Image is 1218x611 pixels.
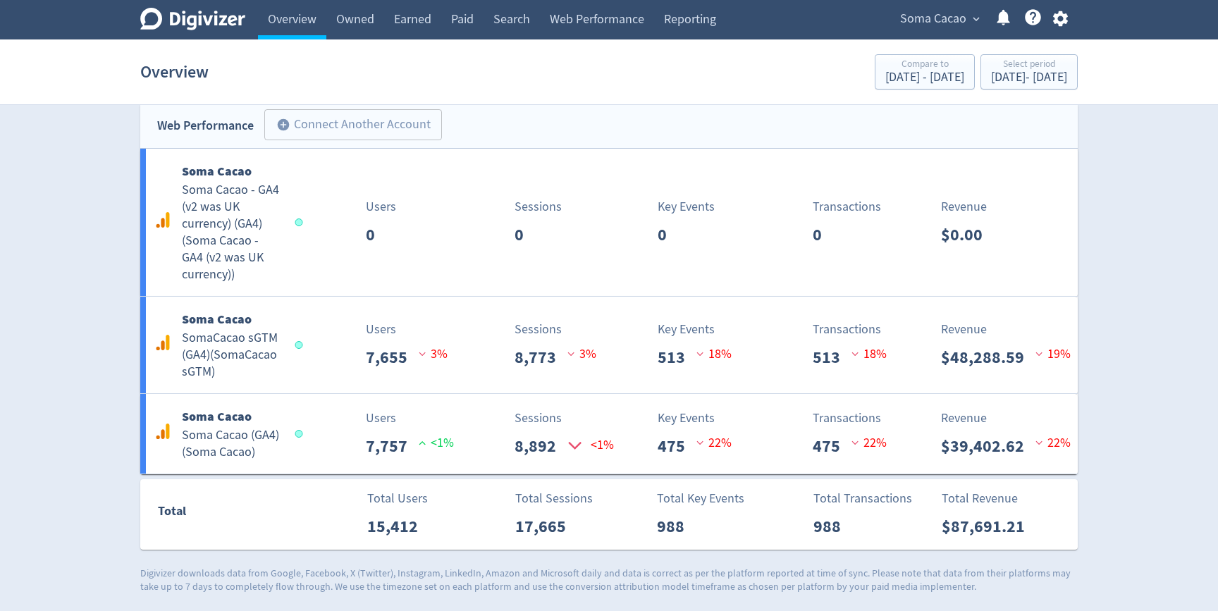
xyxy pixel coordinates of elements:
p: $39,402.62 [941,433,1035,459]
p: 7,655 [366,345,419,370]
h5: SomaCacao sGTM (GA4) ( SomaCacao sGTM ) [182,330,282,381]
p: Digivizer downloads data from Google, Facebook, X (Twitter), Instagram, LinkedIn, Amazon and Micr... [140,567,1078,594]
button: Select period[DATE]- [DATE] [980,54,1078,90]
div: Select period [991,59,1067,71]
p: <1% [567,433,591,457]
p: 3 % [567,345,596,364]
span: Data last synced: 12 Oct 2025, 9:02pm (AEDT) [295,218,307,226]
button: Compare to[DATE] - [DATE] [875,54,975,90]
p: Key Events [658,409,715,428]
h5: Soma Cacao (GA4) ( Soma Cacao ) [182,427,282,461]
p: Sessions [515,320,562,339]
p: 19 % [1035,345,1071,364]
p: $48,288.59 [941,345,1035,370]
p: <1% [419,433,454,452]
h5: Soma Cacao - GA4 (v2 was UK currency) (GA4) ( Soma Cacao - GA4 (v2 was UK currency) ) [182,182,282,283]
p: 8,773 [515,345,567,370]
span: Data last synced: 12 Oct 2025, 6:02pm (AEDT) [295,430,307,438]
button: Soma Cacao [895,8,983,30]
p: 0 [366,222,386,247]
p: Total Revenue [942,489,1018,508]
div: Total [158,501,296,528]
p: 18 % [696,345,732,364]
button: Connect Another Account [264,109,442,140]
p: Key Events [658,197,715,216]
p: Users [366,320,396,339]
p: Sessions [515,409,562,428]
p: Total Key Events [657,489,744,508]
p: 22 % [1035,433,1071,452]
a: Soma CacaoSoma Cacao - GA4 (v2 was UK currency) (GA4)(Soma Cacao - GA4 (v2 was UK currency))Users... [140,149,1078,296]
p: $0.00 [941,222,994,247]
div: Web Performance [157,116,254,136]
p: 513 [813,345,851,370]
p: 513 [658,345,696,370]
p: 22 % [696,433,732,452]
p: Users [366,409,396,428]
p: 0 [658,222,678,247]
a: Soma CacaoSomaCacao sGTM (GA4)(SomaCacao sGTM)Users7,655 3%Sessions8,773 3%Key Events513 18%Trans... [140,297,1078,393]
p: Sessions [515,197,562,216]
b: Soma Cacao [182,163,252,180]
p: Revenue [941,409,987,428]
span: add_circle [276,118,290,132]
p: Revenue [941,197,987,216]
p: Total Transactions [813,489,912,508]
p: Total Sessions [515,489,593,508]
span: expand_more [970,13,983,25]
b: Soma Cacao [182,408,252,425]
p: 15,412 [367,514,429,539]
p: Transactions [813,409,881,428]
p: 3 % [419,345,448,364]
p: 475 [658,433,696,459]
p: 0 [813,222,833,247]
p: 988 [813,514,852,539]
p: $87,691.21 [942,514,1036,539]
span: Soma Cacao [900,8,966,30]
div: [DATE] - [DATE] [885,71,964,84]
div: [DATE] - [DATE] [991,71,1067,84]
p: Revenue [941,320,987,339]
a: Connect Another Account [254,111,442,140]
div: Compare to [885,59,964,71]
p: Transactions [813,320,881,339]
p: Transactions [813,197,881,216]
p: 17,665 [515,514,577,539]
a: Soma CacaoSoma Cacao (GA4)(Soma Cacao)Users7,757<1%Sessions8,892<1%Key Events475 22%Transactions4... [140,394,1078,474]
p: 8,892 [515,433,567,459]
p: Total Users [367,489,428,508]
p: Users [366,197,396,216]
span: Data last synced: 13 Oct 2025, 3:01pm (AEDT) [295,341,307,349]
p: 988 [657,514,696,539]
b: Soma Cacao [182,311,252,328]
p: Key Events [658,320,715,339]
p: 7,757 [366,433,419,459]
h1: Overview [140,49,209,94]
p: 475 [813,433,851,459]
p: 0 [515,222,535,247]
